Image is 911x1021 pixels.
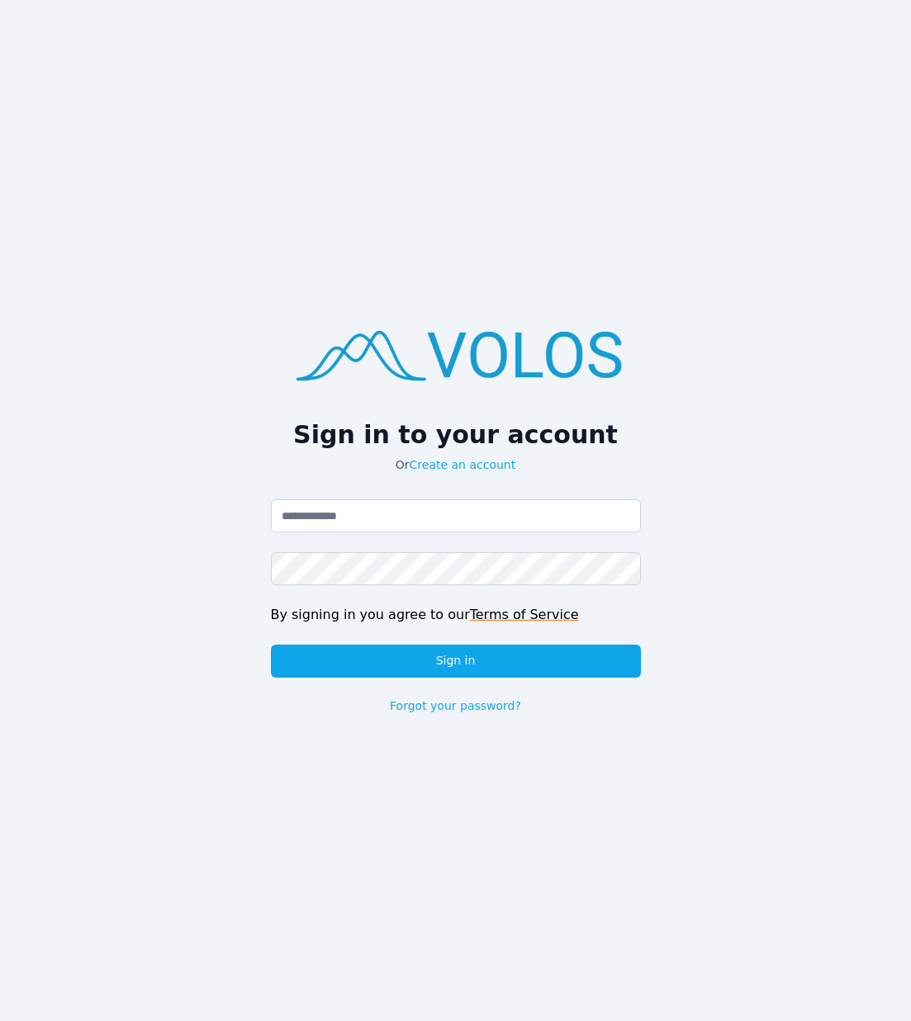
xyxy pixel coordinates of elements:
img: logo.png [271,307,641,400]
a: Forgot your password? [390,697,521,714]
p: Or [271,456,641,473]
h2: Sign in to your account [271,420,641,450]
div: By signing in you agree to our [271,605,641,625]
a: Create an account [410,458,516,471]
button: Sign in [271,645,641,678]
a: Terms of Service [470,607,579,622]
